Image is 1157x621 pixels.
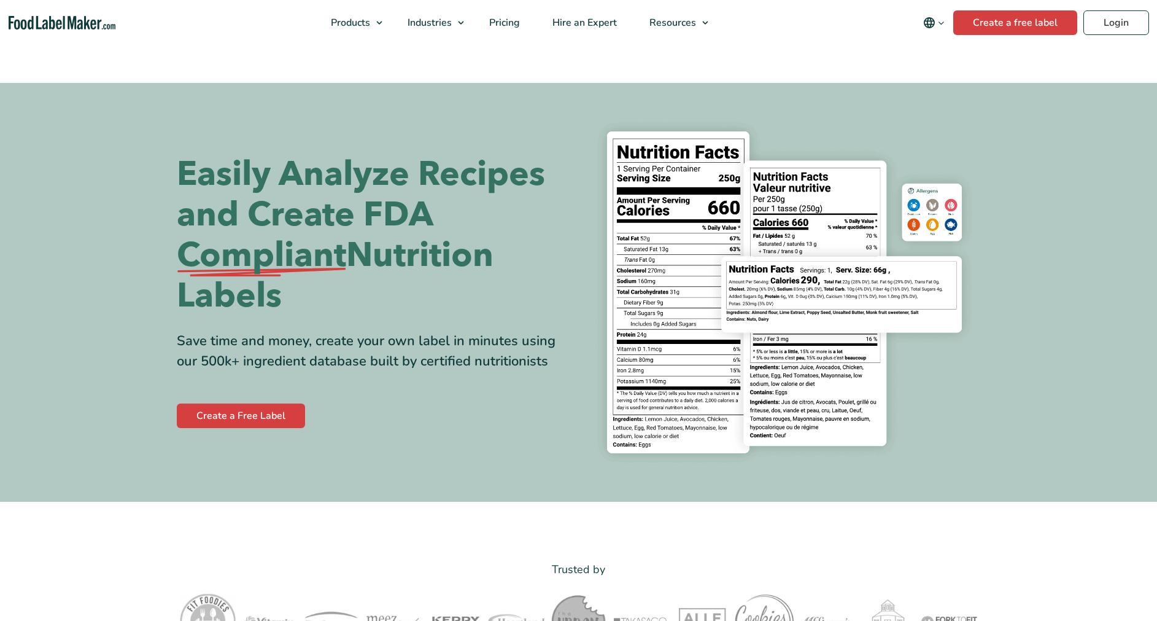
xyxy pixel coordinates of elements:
span: Hire an Expert [549,16,618,29]
span: Products [327,16,371,29]
a: Login [1083,10,1149,35]
a: Create a Free Label [177,404,305,428]
div: Save time and money, create your own label in minutes using our 500k+ ingredient database built b... [177,331,570,372]
button: Change language [915,10,953,35]
span: Industries [404,16,453,29]
a: Create a free label [953,10,1077,35]
span: Pricing [486,16,521,29]
a: Food Label Maker homepage [9,16,115,30]
span: Resources [646,16,697,29]
p: Trusted by [177,561,981,579]
span: Compliant [177,235,346,276]
h1: Easily Analyze Recipes and Create FDA Nutrition Labels [177,154,570,316]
